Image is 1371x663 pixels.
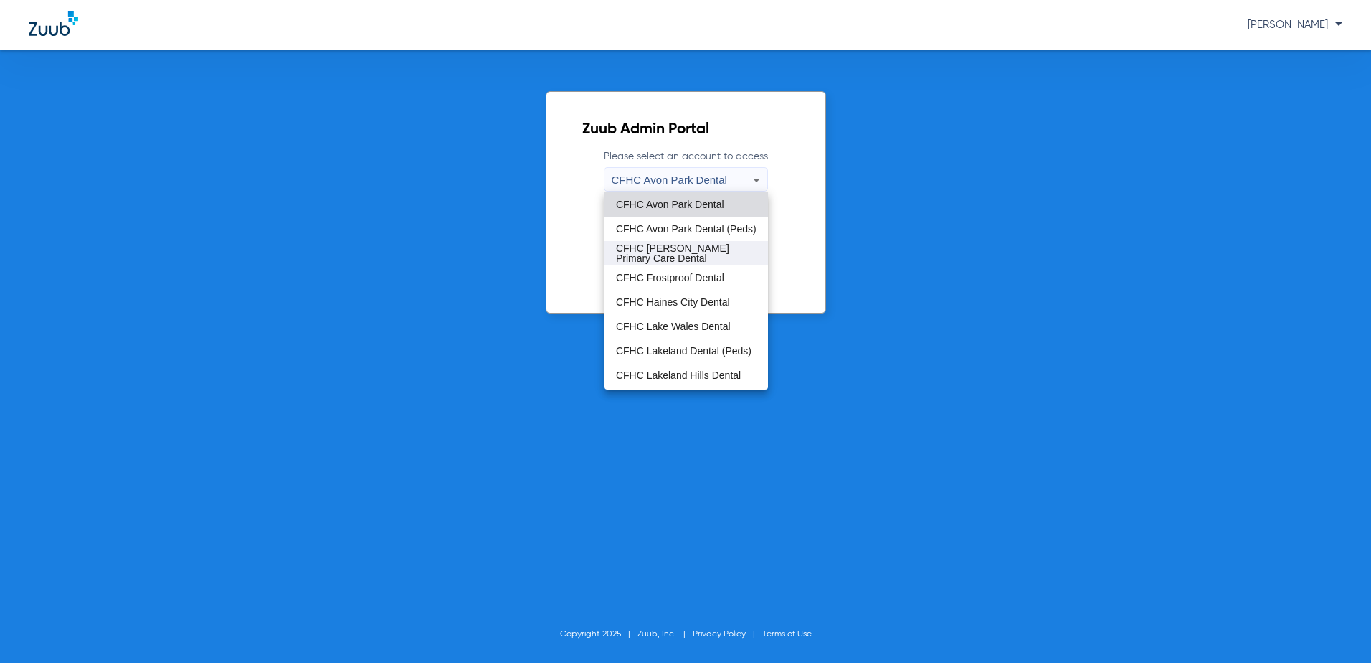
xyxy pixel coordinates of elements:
span: CFHC [PERSON_NAME] Primary Care Dental [616,243,756,263]
span: CFHC Haines City Dental [616,297,730,307]
span: CFHC Lakeland Dental (Peds) [616,346,751,356]
span: CFHC Lake Wales Dental [616,321,731,331]
span: CFHC Frostproof Dental [616,273,724,283]
span: CFHC Lakeland Hills Dental [616,370,741,380]
span: CFHC Avon Park Dental (Peds) [616,224,756,234]
span: CFHC Avon Park Dental [616,199,724,210]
